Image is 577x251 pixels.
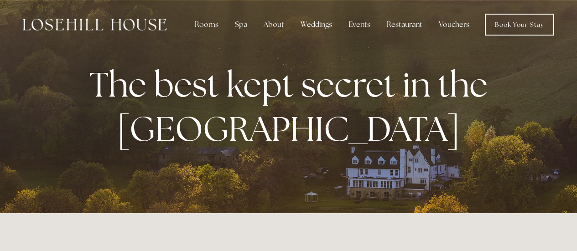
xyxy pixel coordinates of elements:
[89,62,495,151] strong: The best kept secret in the [GEOGRAPHIC_DATA]
[485,14,554,36] a: Book Your Stay
[256,15,291,34] div: About
[379,15,430,34] div: Restaurant
[187,15,226,34] div: Rooms
[23,19,166,31] img: Losehill House
[341,15,378,34] div: Events
[431,15,477,34] a: Vouchers
[228,15,255,34] div: Spa
[293,15,339,34] div: Weddings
